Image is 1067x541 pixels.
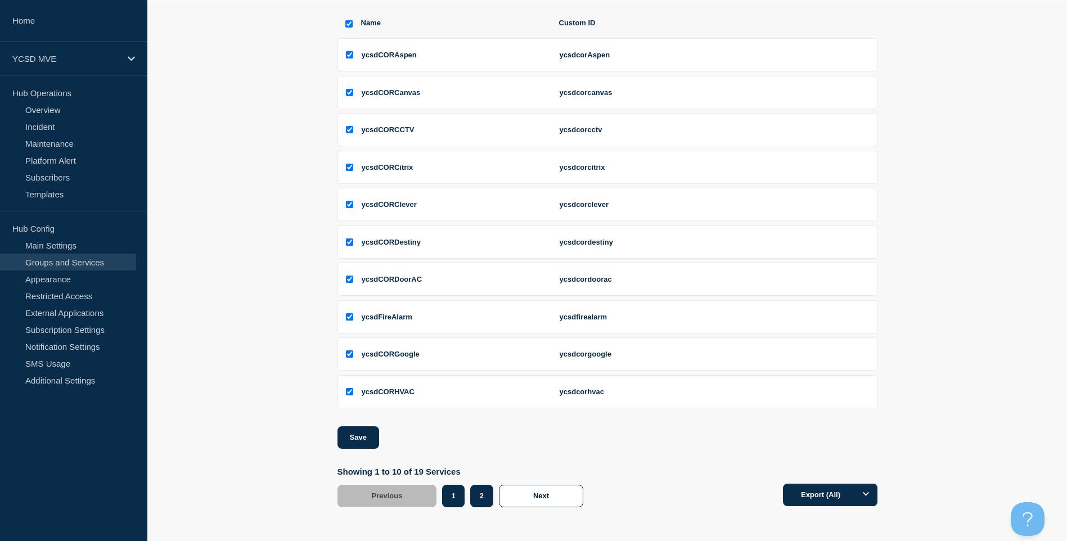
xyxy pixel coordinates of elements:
button: Save [337,426,379,449]
span: Next [533,492,549,500]
input: ycsdCORDoorAC checkbox [346,276,353,283]
span: ycsdCORDoorAC [362,275,422,283]
div: ycsdcorAspen [560,51,871,59]
p: Showing 1 to 10 of 19 Services [337,467,589,476]
input: ycsdCORGoogle checkbox [346,350,353,358]
p: YCSD MVE [12,54,120,64]
span: ycsdCORClever [362,200,417,209]
span: ycsdCORCitrix [362,163,413,172]
div: ycsdfirealarm [560,313,871,321]
input: ycsdCORDestiny checkbox [346,238,353,246]
span: ycsdCORHVAC [362,387,415,396]
input: ycsdCORCanvas checkbox [346,89,353,96]
div: ycsdcorhvac [560,387,871,396]
button: Next [499,485,583,507]
div: ycsdcordoorac [560,275,871,283]
div: ycsdcorcctv [560,125,871,134]
span: ycsdCORDestiny [362,238,421,246]
button: Options [855,484,877,506]
div: ycsdcorcitrix [560,163,871,172]
span: Custom ID [559,19,872,29]
button: 2 [470,485,493,507]
div: ycsdcordestiny [560,238,871,246]
input: ycsdCORCCTV checkbox [346,126,353,133]
span: ycsdCORCCTV [362,125,415,134]
input: ycsdFireAlarm checkbox [346,313,353,321]
span: Name [361,19,546,29]
span: Previous [372,492,403,500]
button: 1 [442,485,464,507]
input: select all checkbox [345,20,353,28]
span: ycsdFireAlarm [362,313,412,321]
span: ycsdCORCanvas [362,88,421,97]
input: ycsdCORClever checkbox [346,201,353,208]
div: ycsdcorgoogle [560,350,871,358]
button: Previous [337,485,437,507]
input: ycsdCORCitrix checkbox [346,164,353,171]
iframe: Help Scout Beacon - Open [1011,502,1045,536]
input: ycsdCORHVAC checkbox [346,388,353,395]
span: ycsdCORGoogle [362,350,420,358]
input: ycsdCORAspen checkbox [346,51,353,58]
div: ycsdcorcanvas [560,88,871,97]
button: Export (All) [783,484,877,506]
div: ycsdcorclever [560,200,871,209]
span: ycsdCORAspen [362,51,417,59]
